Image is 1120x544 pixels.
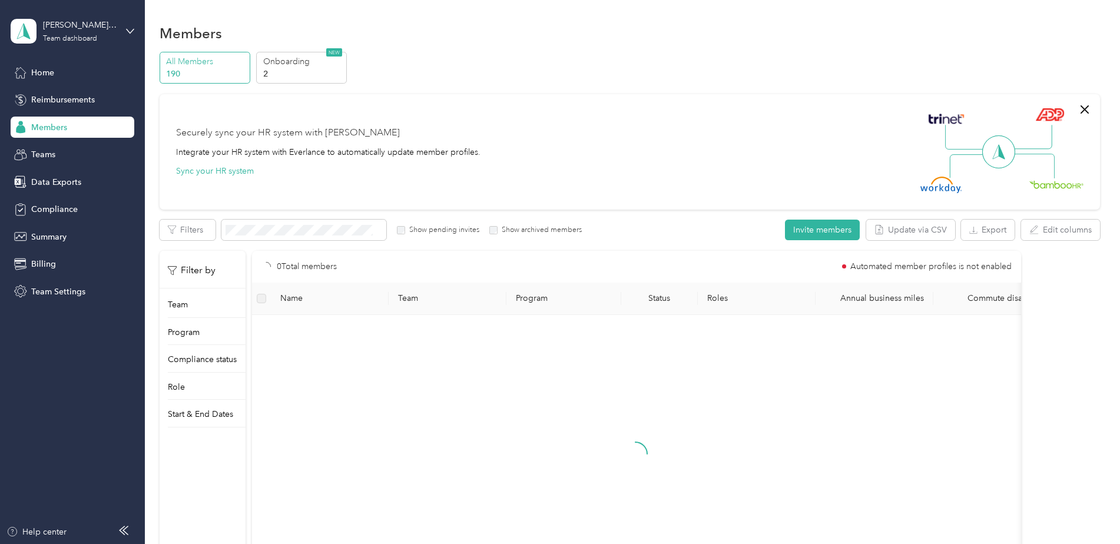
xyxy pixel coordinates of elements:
[405,225,479,235] label: Show pending invites
[945,125,986,150] img: Line Left Up
[31,121,67,134] span: Members
[43,19,117,31] div: [PERSON_NAME] Whirlpool
[160,27,222,39] h1: Members
[168,298,188,311] p: Team
[263,55,343,68] p: Onboarding
[326,48,342,57] span: NEW
[389,283,506,315] th: Team
[31,231,67,243] span: Summary
[31,203,78,215] span: Compliance
[166,55,246,68] p: All Members
[280,293,379,303] span: Name
[31,94,95,106] span: Reimbursements
[271,283,389,315] th: Name
[506,283,621,315] th: Program
[176,165,254,177] button: Sync your HR system
[785,220,860,240] button: Invite members
[961,220,1015,240] button: Export
[168,263,216,278] p: Filter by
[176,146,481,158] div: Integrate your HR system with Everlance to automatically update member profiles.
[31,176,81,188] span: Data Exports
[168,353,237,366] p: Compliance status
[1029,180,1083,188] img: BambooHR
[176,126,400,140] div: Securely sync your HR system with [PERSON_NAME]
[866,220,955,240] button: Update via CSV
[926,111,967,127] img: Trinet
[277,260,337,273] p: 0 Total members
[949,154,990,178] img: Line Left Down
[43,35,97,42] div: Team dashboard
[1054,478,1120,544] iframe: Everlance-gr Chat Button Frame
[1021,220,1100,240] button: Edit columns
[1035,108,1064,121] img: ADP
[31,258,56,270] span: Billing
[6,526,67,538] button: Help center
[31,148,55,161] span: Teams
[1013,154,1055,179] img: Line Right Down
[31,67,54,79] span: Home
[920,177,962,193] img: Workday
[498,225,582,235] label: Show archived members
[850,263,1012,271] span: Automated member profiles is not enabled
[933,283,1065,315] th: Commute disallowance
[166,68,246,80] p: 190
[698,283,816,315] th: Roles
[816,283,933,315] th: Annual business miles
[160,220,216,240] button: Filters
[168,326,200,339] p: Program
[31,286,85,298] span: Team Settings
[621,283,698,315] th: Status
[1011,125,1052,150] img: Line Right Up
[168,381,185,393] p: Role
[168,408,233,420] p: Start & End Dates
[263,68,343,80] p: 2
